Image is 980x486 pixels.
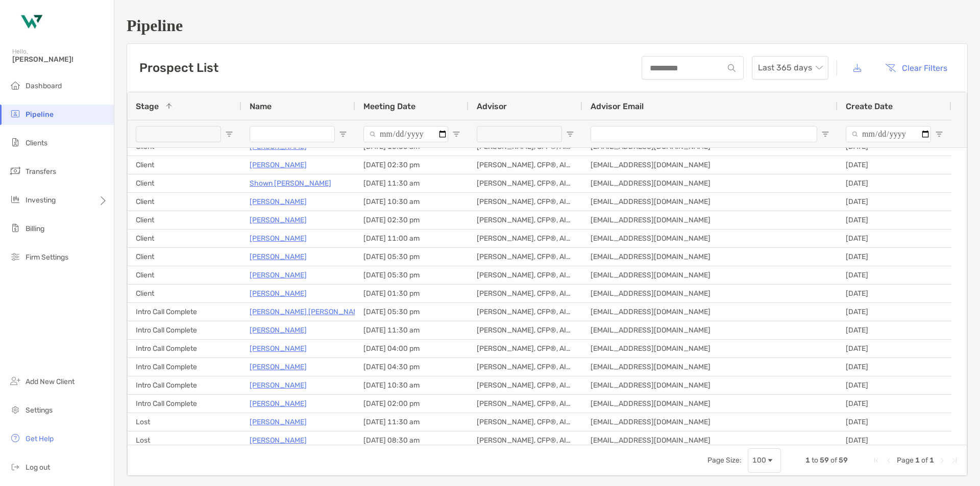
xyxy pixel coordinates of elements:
[128,358,241,376] div: Intro Call Complete
[136,101,159,111] span: Stage
[582,413,838,431] div: [EMAIL_ADDRESS][DOMAIN_NAME]
[582,395,838,413] div: [EMAIL_ADDRESS][DOMAIN_NAME]
[355,193,469,211] div: [DATE] 10:30 am
[821,130,829,138] button: Open Filter Menu
[250,287,307,300] a: [PERSON_NAME]
[128,229,241,247] div: Client
[26,110,54,119] span: Pipeline
[838,156,951,174] div: [DATE]
[838,193,951,211] div: [DATE]
[830,456,837,465] span: of
[250,269,307,282] p: [PERSON_NAME]
[250,232,307,245] a: [PERSON_NAME]
[838,321,951,339] div: [DATE]
[250,379,307,392] a: [PERSON_NAME]
[250,324,307,337] a: [PERSON_NAME]
[355,358,469,376] div: [DATE] 04:30 pm
[9,375,21,387] img: add_new_client icon
[26,434,54,443] span: Get Help
[838,358,951,376] div: [DATE]
[9,136,21,148] img: clients icon
[26,82,62,90] span: Dashboard
[355,431,469,449] div: [DATE] 08:30 am
[758,57,822,79] span: Last 365 days
[128,193,241,211] div: Client
[915,456,920,465] span: 1
[355,156,469,174] div: [DATE] 02:30 pm
[469,431,582,449] div: [PERSON_NAME], CFP®, AIF®, CRPC™
[469,211,582,229] div: [PERSON_NAME], CFP®, AIF®, CRPC™
[128,431,241,449] div: Lost
[752,456,766,465] div: 100
[885,456,893,465] div: Previous Page
[128,303,241,321] div: Intro Call Complete
[838,303,951,321] div: [DATE]
[26,167,56,176] span: Transfers
[929,456,934,465] span: 1
[355,285,469,302] div: [DATE] 01:30 pm
[26,377,75,386] span: Add New Client
[839,456,848,465] span: 59
[250,305,365,318] a: [PERSON_NAME] [PERSON_NAME]
[128,395,241,413] div: Intro Call Complete
[846,101,893,111] span: Create Date
[805,456,810,465] span: 1
[9,79,21,91] img: dashboard icon
[469,395,582,413] div: [PERSON_NAME], CFP®, AIF®, CRPC™
[838,340,951,357] div: [DATE]
[355,303,469,321] div: [DATE] 05:30 pm
[469,156,582,174] div: [PERSON_NAME], CFP®, AIF®, CRPC™
[9,250,21,263] img: firm-settings icon
[250,342,307,355] a: [PERSON_NAME]
[12,4,49,41] img: Zoe Logo
[477,101,507,111] span: Advisor
[877,57,955,79] button: Clear Filters
[582,285,838,302] div: [EMAIL_ADDRESS][DOMAIN_NAME]
[582,303,838,321] div: [EMAIL_ADDRESS][DOMAIN_NAME]
[250,361,307,373] a: [PERSON_NAME]
[26,224,44,233] span: Billing
[355,174,469,192] div: [DATE] 11:30 am
[250,159,307,171] a: [PERSON_NAME]
[582,156,838,174] div: [EMAIL_ADDRESS][DOMAIN_NAME]
[469,376,582,394] div: [PERSON_NAME], CFP®, AIF®, CRPC™
[469,229,582,247] div: [PERSON_NAME], CFP®, AIF®, CRPC™
[12,55,108,64] span: [PERSON_NAME]!
[250,101,272,111] span: Name
[26,196,56,204] span: Investing
[250,250,307,263] p: [PERSON_NAME]
[355,376,469,394] div: [DATE] 10:30 am
[469,303,582,321] div: [PERSON_NAME], CFP®, AIF®, CRPC™
[128,413,241,431] div: Lost
[128,248,241,266] div: Client
[812,456,818,465] span: to
[582,229,838,247] div: [EMAIL_ADDRESS][DOMAIN_NAME]
[582,376,838,394] div: [EMAIL_ADDRESS][DOMAIN_NAME]
[9,165,21,177] img: transfers icon
[128,266,241,284] div: Client
[838,211,951,229] div: [DATE]
[582,431,838,449] div: [EMAIL_ADDRESS][DOMAIN_NAME]
[250,214,307,226] a: [PERSON_NAME]
[355,321,469,339] div: [DATE] 11:30 am
[225,130,233,138] button: Open Filter Menu
[582,358,838,376] div: [EMAIL_ADDRESS][DOMAIN_NAME]
[127,16,968,35] h1: Pipeline
[250,195,307,208] a: [PERSON_NAME]
[838,413,951,431] div: [DATE]
[938,456,946,465] div: Next Page
[128,340,241,357] div: Intro Call Complete
[566,130,574,138] button: Open Filter Menu
[838,174,951,192] div: [DATE]
[250,434,307,447] a: [PERSON_NAME]
[250,397,307,410] a: [PERSON_NAME]
[250,177,331,190] a: Shown [PERSON_NAME]
[582,211,838,229] div: [EMAIL_ADDRESS][DOMAIN_NAME]
[897,456,914,465] span: Page
[921,456,928,465] span: of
